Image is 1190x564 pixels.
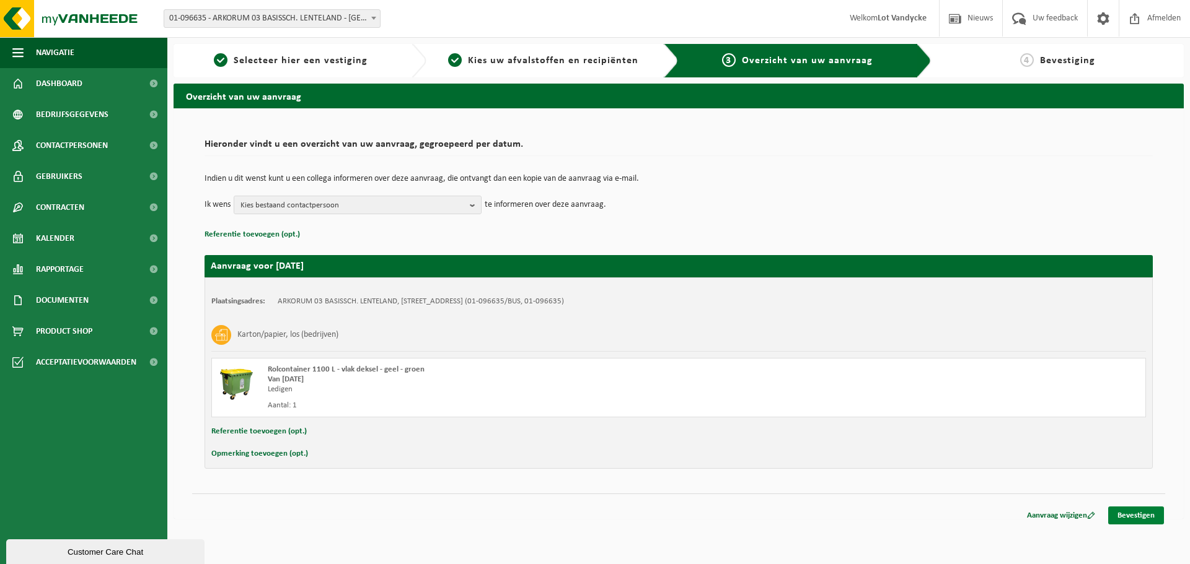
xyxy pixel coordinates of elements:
span: 3 [722,53,736,67]
button: Opmerking toevoegen (opt.) [211,446,308,462]
span: 01-096635 - ARKORUM 03 BASISSCH. LENTELAND - ROESELARE [164,10,380,27]
td: ARKORUM 03 BASISSCH. LENTELAND, [STREET_ADDRESS] (01-096635/BUS, 01-096635) [278,297,564,306]
strong: Van [DATE] [268,375,304,383]
span: Dashboard [36,68,82,99]
button: Kies bestaand contactpersoon [234,196,482,214]
span: 1 [214,53,227,67]
span: Navigatie [36,37,74,68]
p: te informeren over deze aanvraag. [485,196,606,214]
strong: Plaatsingsadres: [211,297,265,305]
div: Aantal: 1 [268,401,728,410]
div: Ledigen [268,384,728,394]
a: 1Selecteer hier een vestiging [180,53,402,68]
span: Documenten [36,285,89,316]
p: Indien u dit wenst kunt u een collega informeren over deze aanvraag, die ontvangt dan een kopie v... [205,175,1153,183]
img: WB-1100-HPE-GN-50.png [218,365,255,402]
span: Bevestiging [1040,56,1095,66]
a: Bevestigen [1108,506,1164,524]
span: Product Shop [36,316,92,347]
h2: Overzicht van uw aanvraag [174,84,1184,108]
span: Overzicht van uw aanvraag [742,56,873,66]
span: Kalender [36,223,74,254]
span: Gebruikers [36,161,82,192]
a: 2Kies uw afvalstoffen en recipiënten [433,53,654,68]
span: Rapportage [36,254,84,285]
span: Kies bestaand contactpersoon [240,196,465,215]
h3: Karton/papier, los (bedrijven) [237,325,338,345]
span: Selecteer hier een vestiging [234,56,368,66]
button: Referentie toevoegen (opt.) [211,423,307,440]
strong: Lot Vandycke [878,14,927,23]
span: Contracten [36,192,84,223]
span: Bedrijfsgegevens [36,99,108,130]
a: Aanvraag wijzigen [1018,506,1104,524]
span: Acceptatievoorwaarden [36,347,136,378]
span: Contactpersonen [36,130,108,161]
span: 01-096635 - ARKORUM 03 BASISSCH. LENTELAND - ROESELARE [164,9,381,28]
p: Ik wens [205,196,231,214]
button: Referentie toevoegen (opt.) [205,227,300,243]
h2: Hieronder vindt u een overzicht van uw aanvraag, gegroepeerd per datum. [205,139,1153,156]
span: Kies uw afvalstoffen en recipiënten [468,56,638,66]
span: 4 [1020,53,1034,67]
span: 2 [448,53,462,67]
span: Rolcontainer 1100 L - vlak deksel - geel - groen [268,365,425,373]
iframe: chat widget [6,537,207,564]
strong: Aanvraag voor [DATE] [211,261,304,271]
